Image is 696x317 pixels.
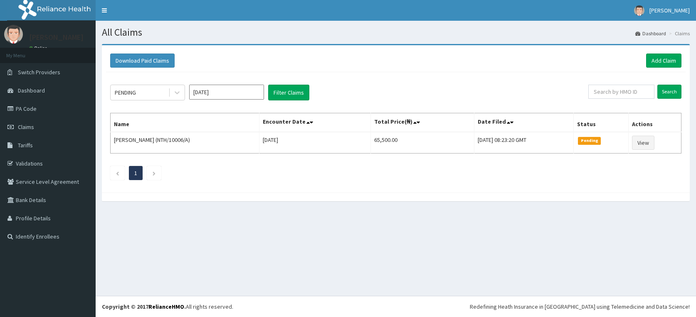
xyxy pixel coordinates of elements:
[470,302,690,311] div: Redefining Heath Insurance in [GEOGRAPHIC_DATA] using Telemedicine and Data Science!
[371,113,474,132] th: Total Price(₦)
[632,136,654,150] a: View
[18,68,60,76] span: Switch Providers
[474,113,574,132] th: Date Filed
[110,54,175,68] button: Download Paid Claims
[634,5,644,16] img: User Image
[29,45,49,51] a: Online
[649,7,690,14] span: [PERSON_NAME]
[148,303,184,310] a: RelianceHMO
[18,87,45,94] span: Dashboard
[588,85,654,99] input: Search by HMO ID
[4,25,23,44] img: User Image
[134,169,137,177] a: Page 1 is your current page
[29,34,84,41] p: [PERSON_NAME]
[578,137,601,144] span: Pending
[102,27,690,38] h1: All Claims
[371,132,474,154] td: 65,500.00
[18,141,33,149] span: Tariffs
[189,85,264,100] input: Select Month and Year
[259,132,370,154] td: [DATE]
[474,132,574,154] td: [DATE] 08:23:20 GMT
[574,113,629,132] th: Status
[18,123,34,131] span: Claims
[667,30,690,37] li: Claims
[635,30,666,37] a: Dashboard
[115,88,136,97] div: PENDING
[96,296,696,317] footer: All rights reserved.
[259,113,370,132] th: Encounter Date
[116,169,119,177] a: Previous page
[657,85,681,99] input: Search
[152,169,156,177] a: Next page
[102,303,186,310] strong: Copyright © 2017 .
[646,54,681,68] a: Add Claim
[268,85,309,100] button: Filter Claims
[111,113,259,132] th: Name
[111,132,259,154] td: [PERSON_NAME] (NTH/10006/A)
[628,113,681,132] th: Actions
